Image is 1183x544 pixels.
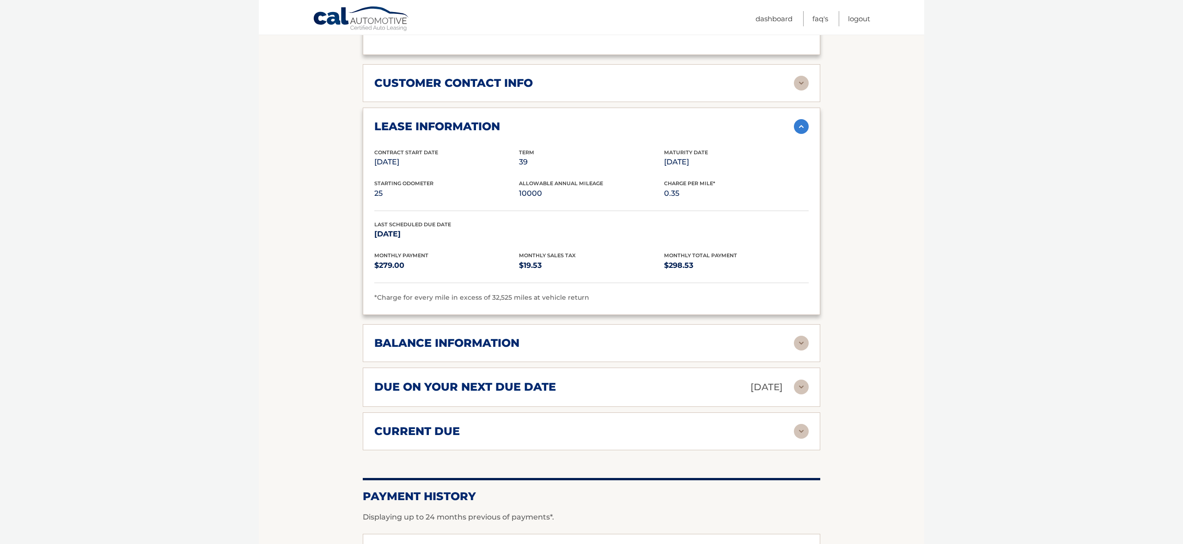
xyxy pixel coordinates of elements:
[812,11,828,26] a: FAQ's
[363,490,820,503] h2: Payment History
[756,11,793,26] a: Dashboard
[519,187,664,200] p: 10000
[374,293,589,302] span: *Charge for every mile in excess of 32,525 miles at vehicle return
[374,149,438,156] span: Contract Start Date
[664,259,809,272] p: $298.53
[374,180,433,187] span: Starting Odometer
[374,380,556,394] h2: due on your next due date
[794,119,809,134] img: accordion-active.svg
[794,424,809,439] img: accordion-rest.svg
[519,180,603,187] span: Allowable Annual Mileage
[664,156,809,169] p: [DATE]
[794,380,809,394] img: accordion-rest.svg
[313,6,410,33] a: Cal Automotive
[794,336,809,351] img: accordion-rest.svg
[374,228,519,241] p: [DATE]
[519,156,664,169] p: 39
[519,149,534,156] span: Term
[374,259,519,272] p: $279.00
[664,180,715,187] span: Charge Per Mile*
[363,512,820,523] p: Displaying up to 24 months previous of payments*.
[794,76,809,91] img: accordion-rest.svg
[374,156,519,169] p: [DATE]
[519,259,664,272] p: $19.53
[664,252,737,259] span: Monthly Total Payment
[374,221,451,228] span: Last Scheduled Due Date
[664,187,809,200] p: 0.35
[374,76,533,90] h2: customer contact info
[750,379,783,395] p: [DATE]
[374,120,500,133] h2: lease information
[519,252,576,259] span: Monthly Sales Tax
[374,187,519,200] p: 25
[374,252,428,259] span: Monthly Payment
[374,424,460,438] h2: current due
[664,149,708,156] span: Maturity Date
[374,336,519,350] h2: balance information
[848,11,870,26] a: Logout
